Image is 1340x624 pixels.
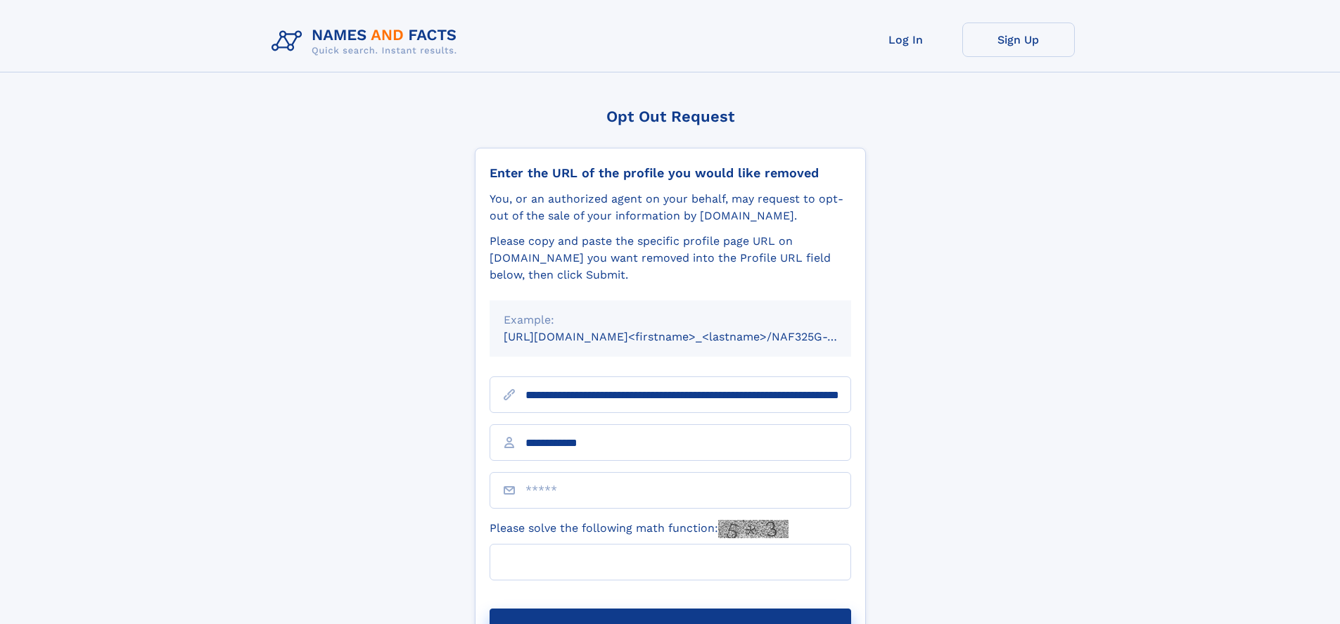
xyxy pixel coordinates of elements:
a: Log In [850,23,962,57]
img: Logo Names and Facts [266,23,468,61]
div: Example: [504,312,837,329]
div: Enter the URL of the profile you would like removed [490,165,851,181]
div: Opt Out Request [475,108,866,125]
div: You, or an authorized agent on your behalf, may request to opt-out of the sale of your informatio... [490,191,851,224]
div: Please copy and paste the specific profile page URL on [DOMAIN_NAME] you want removed into the Pr... [490,233,851,284]
a: Sign Up [962,23,1075,57]
small: [URL][DOMAIN_NAME]<firstname>_<lastname>/NAF325G-xxxxxxxx [504,330,878,343]
label: Please solve the following math function: [490,520,789,538]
